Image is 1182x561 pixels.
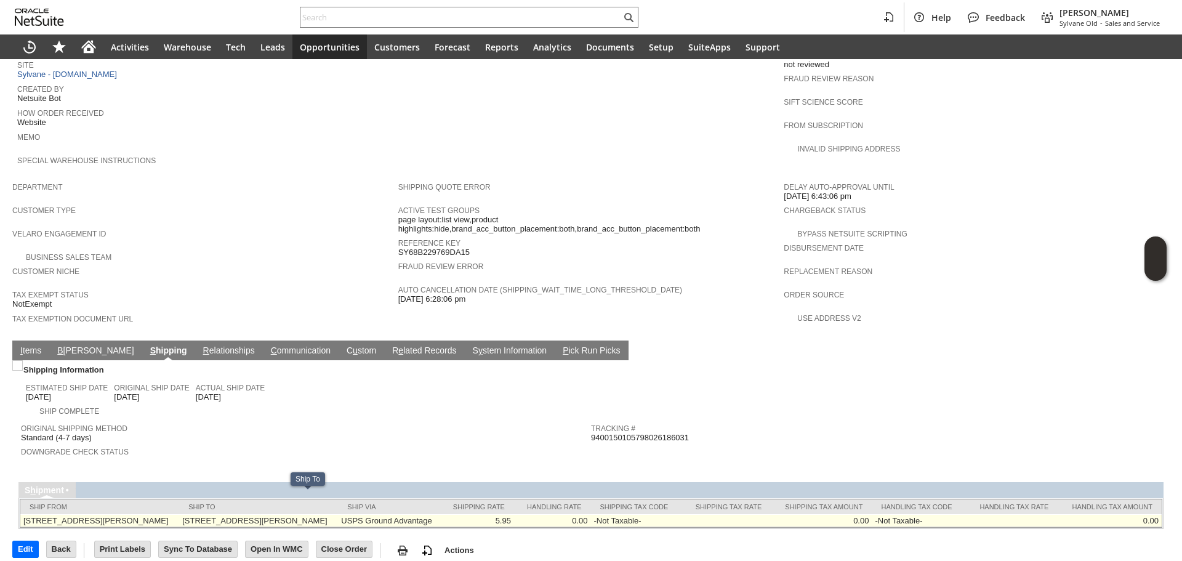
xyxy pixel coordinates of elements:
[17,70,120,79] a: Sylvane - [DOMAIN_NAME]
[591,424,635,433] a: Tracking #
[316,541,372,557] input: Close Order
[338,514,440,527] td: USPS Ground Advantage
[103,34,156,59] a: Activities
[649,41,673,53] span: Setup
[590,514,681,527] td: -Not Taxable-
[20,345,23,355] span: I
[26,392,51,402] span: [DATE]
[478,34,526,59] a: Reports
[253,34,292,59] a: Leads
[427,34,478,59] a: Forecast
[579,34,641,59] a: Documents
[353,345,358,355] span: u
[52,39,66,54] svg: Shortcuts
[784,121,863,130] a: From Subscription
[975,503,1048,511] div: Handling Tax Rate
[621,10,636,25] svg: Search
[374,41,420,53] span: Customers
[17,156,156,165] a: Special Warehouse Instructions
[15,34,44,59] a: Recent Records
[470,345,550,357] a: System Information
[1105,18,1160,28] span: Sales and Service
[21,363,586,377] div: Shipping Information
[398,183,491,192] a: Shipping Quote Error
[347,503,431,511] div: Ship Via
[485,41,518,53] span: Reports
[797,230,907,238] a: Bypass NetSuite Scripting
[17,109,104,118] a: How Order Received
[367,34,427,59] a: Customers
[12,183,63,192] a: Department
[738,34,787,59] a: Support
[1144,259,1167,281] span: Oracle Guided Learning Widget. To move around, please hold and drag
[22,39,37,54] svg: Recent Records
[1144,236,1167,281] iframe: Click here to launch Oracle Guided Learning Help Panel
[15,9,64,26] svg: logo
[478,345,483,355] span: y
[514,514,591,527] td: 0.00
[1067,503,1152,511] div: Handling Tax Amount
[39,407,99,416] a: Ship Complete
[435,41,470,53] span: Forecast
[420,543,435,558] img: add-record.svg
[784,267,872,276] a: Replacement reason
[292,34,367,59] a: Opportunities
[12,230,106,238] a: Velaro Engagement ID
[17,94,61,103] span: Netsuite Bot
[931,12,951,23] span: Help
[95,541,150,557] input: Print Labels
[47,541,76,557] input: Back
[440,546,479,555] a: Actions
[30,503,170,511] div: Ship From
[600,503,672,511] div: Shipping Tax Code
[344,345,379,357] a: Custom
[398,345,403,355] span: e
[1148,343,1162,358] a: Unrolled view on
[526,34,579,59] a: Analytics
[591,433,689,443] span: 9400150105798026186031
[560,345,623,357] a: Pick Run Picks
[21,424,127,433] a: Original Shipping Method
[17,85,64,94] a: Created By
[872,514,966,527] td: -Not Taxable-
[20,514,179,527] td: [STREET_ADDRESS][PERSON_NAME]
[746,41,780,53] span: Support
[268,345,334,357] a: Communication
[150,345,156,355] span: S
[21,433,92,443] span: Standard (4-7 days)
[771,514,872,527] td: 0.00
[440,514,514,527] td: 5.95
[12,299,52,309] span: NotExempt
[398,239,460,248] a: Reference Key
[688,41,731,53] span: SuiteApps
[784,244,864,252] a: Disbursement Date
[1058,514,1162,527] td: 0.00
[179,514,338,527] td: [STREET_ADDRESS][PERSON_NAME]
[784,75,874,83] a: Fraud Review Reason
[44,34,74,59] div: Shortcuts
[17,118,46,127] span: Website
[523,503,582,511] div: Handling Rate
[12,206,76,215] a: Customer Type
[681,34,738,59] a: SuiteApps
[300,41,360,53] span: Opportunities
[114,384,189,392] a: Original Ship Date
[81,39,96,54] svg: Home
[1100,18,1103,28] span: -
[449,503,505,511] div: Shipping Rate
[25,485,64,495] a: Shipment
[784,206,866,215] a: Chargeback Status
[21,448,129,456] a: Downgrade Check Status
[271,345,277,355] span: C
[784,98,862,107] a: Sift Science Score
[74,34,103,59] a: Home
[200,345,258,357] a: Relationships
[17,61,34,70] a: Site
[641,34,681,59] a: Setup
[784,183,894,192] a: Delay Auto-Approval Until
[260,41,285,53] span: Leads
[398,215,778,234] span: page layout:list view,product highlights:hide,brand_acc_button_placement:both,brand_acc_button_pl...
[784,60,829,70] span: not reviewed
[398,206,480,215] a: Active Test Groups
[30,485,36,495] span: h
